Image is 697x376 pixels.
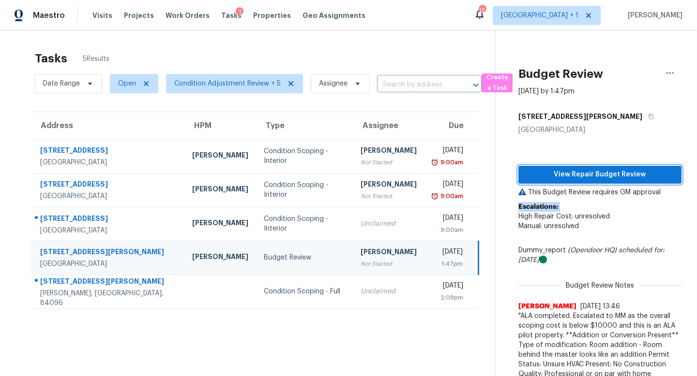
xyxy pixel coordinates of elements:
[361,191,417,201] div: Not Started
[432,281,464,293] div: [DATE]
[518,247,665,263] i: scheduled for: [DATE]
[518,87,575,96] div: [DATE] by 1:47pm
[518,246,682,265] div: Dummy_report
[642,108,655,125] button: Copy Address
[361,158,417,167] div: Not Started
[236,7,243,17] div: 1
[40,191,177,201] div: [GEOGRAPHIC_DATA]
[192,218,248,230] div: [PERSON_NAME]
[303,11,365,20] span: Geo Assignments
[33,11,65,20] span: Maestro
[264,253,345,262] div: Budget Review
[192,150,248,162] div: [PERSON_NAME]
[361,259,417,269] div: Not Started
[518,188,682,197] p: This Budget Review requires GM approval
[256,112,353,139] th: Type
[560,281,640,290] span: Budget Review Notes
[431,191,439,201] img: Overdue Alarm Icon
[40,247,177,259] div: [STREET_ADDRESS][PERSON_NAME]
[486,72,508,94] span: Create a Task
[361,287,417,296] div: Unclaimed
[518,112,642,121] h5: [STREET_ADDRESS][PERSON_NAME]
[319,79,348,88] span: Assignee
[518,69,603,79] h2: Budget Review
[439,158,463,167] div: 9:00am
[264,214,345,233] div: Condition Scoping - Interior
[439,191,463,201] div: 9:00am
[432,213,464,225] div: [DATE]
[31,112,184,139] th: Address
[40,276,177,289] div: [STREET_ADDRESS][PERSON_NAME]
[361,145,417,158] div: [PERSON_NAME]
[361,247,417,259] div: [PERSON_NAME]
[580,303,620,310] span: [DATE] 13:46
[518,125,682,135] div: [GEOGRAPHIC_DATA]
[568,247,617,254] i: (Opendoor HQ)
[518,302,576,311] span: [PERSON_NAME]
[118,79,136,88] span: Open
[221,12,242,19] span: Tasks
[361,179,417,191] div: [PERSON_NAME]
[431,158,439,167] img: Overdue Alarm Icon
[124,11,154,20] span: Projects
[624,11,682,20] span: [PERSON_NAME]
[432,259,463,269] div: 1:47pm
[432,293,464,303] div: 2:09pm
[432,247,463,259] div: [DATE]
[479,6,485,15] div: 12
[518,203,558,210] b: Escalations:
[526,169,674,181] span: View Repair Budget Review
[40,145,177,158] div: [STREET_ADDRESS]
[40,289,177,308] div: [PERSON_NAME], [GEOGRAPHIC_DATA], 84096
[40,214,177,226] div: [STREET_ADDRESS]
[264,287,345,296] div: Condition Scoping - Full
[377,77,455,92] input: Search by address
[174,79,281,88] span: Condition Adjustment Review + 5
[432,225,464,235] div: 9:00am
[361,219,417,229] div: Unclaimed
[264,180,345,200] div: Condition Scoping - Interior
[432,145,464,158] div: [DATE]
[184,112,256,139] th: HPM
[192,184,248,196] div: [PERSON_NAME]
[518,213,610,220] span: High Repair Cost: unresolved
[40,226,177,235] div: [GEOGRAPHIC_DATA]
[518,223,579,230] span: Manual: unresolved
[518,166,682,184] button: View Repair Budget Review
[40,179,177,191] div: [STREET_ADDRESS]
[192,252,248,264] div: [PERSON_NAME]
[424,112,479,139] th: Due
[40,259,177,269] div: [GEOGRAPHIC_DATA]
[353,112,424,139] th: Assignee
[92,11,112,20] span: Visits
[432,179,464,191] div: [DATE]
[40,158,177,167] div: [GEOGRAPHIC_DATA]
[482,73,513,92] button: Create a Task
[83,54,109,64] span: 5 Results
[469,78,483,92] button: Open
[166,11,210,20] span: Work Orders
[253,11,291,20] span: Properties
[43,79,80,88] span: Date Range
[35,54,67,63] h2: Tasks
[264,146,345,166] div: Condition Scoping - Interior
[501,11,578,20] span: [GEOGRAPHIC_DATA] + 1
